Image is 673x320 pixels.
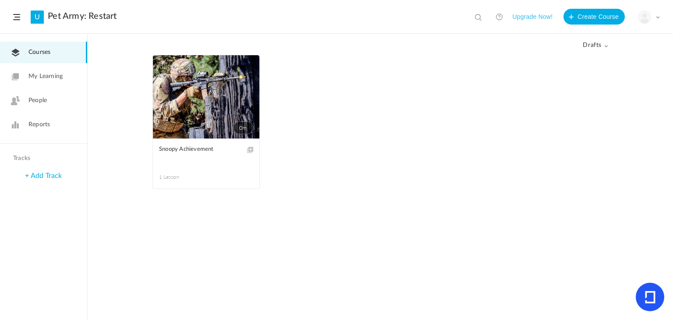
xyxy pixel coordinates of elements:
[233,121,253,134] span: 0m
[583,42,608,49] span: drafts
[31,11,44,24] a: U
[159,173,206,181] span: 1 Lesson
[28,48,50,57] span: Courses
[28,96,47,105] span: People
[153,55,259,139] a: 0m
[25,172,62,179] a: + Add Track
[28,72,63,81] span: My Learning
[638,11,651,23] img: user-image.png
[48,11,117,21] a: Pet Army: Restart
[512,9,553,25] button: Upgrade Now!
[28,120,50,129] span: Reports
[13,155,72,162] h4: Tracks
[159,145,253,164] a: Snoopy Achievement
[159,145,240,154] span: Snoopy Achievement
[563,9,625,25] button: Create Course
